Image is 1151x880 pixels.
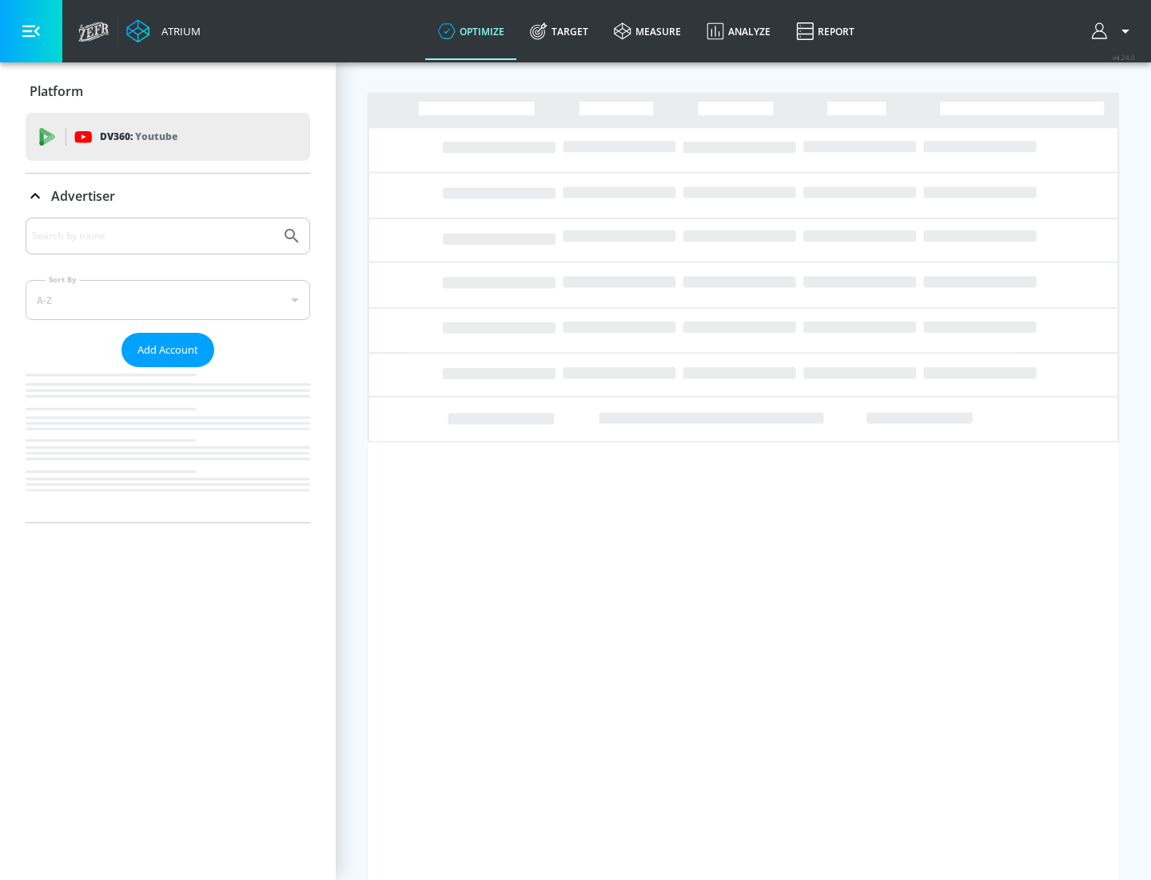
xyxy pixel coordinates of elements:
a: Target [517,2,601,60]
div: Platform [26,69,310,114]
a: Report [783,2,867,60]
a: measure [601,2,694,60]
div: DV360: Youtube [26,113,310,161]
a: optimize [425,2,517,60]
p: Advertiser [51,187,115,205]
span: v 4.24.0 [1113,53,1135,62]
nav: list of Advertiser [26,367,310,522]
p: Platform [30,82,83,100]
p: Youtube [135,128,177,145]
div: Atrium [155,24,201,38]
div: Advertiser [26,218,310,522]
div: A-Z [26,280,310,320]
input: Search by name [32,226,274,246]
button: Add Account [121,333,214,367]
a: Atrium [126,19,201,43]
span: Add Account [137,341,198,359]
label: Sort By [46,274,80,285]
a: Analyze [694,2,783,60]
p: DV360: [100,128,177,146]
div: Advertiser [26,174,310,218]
